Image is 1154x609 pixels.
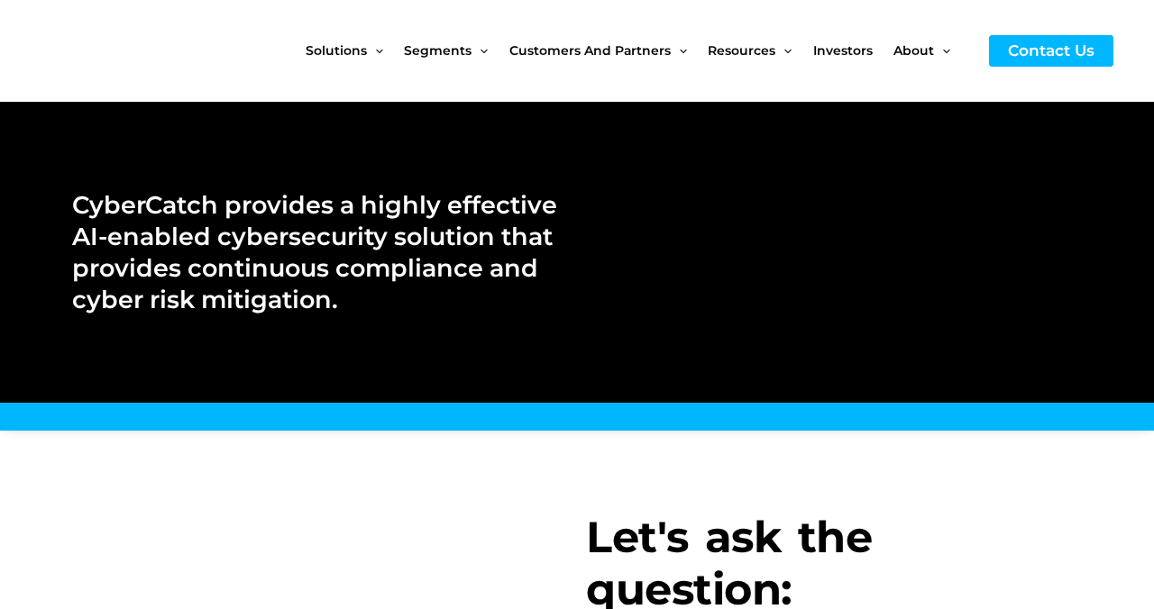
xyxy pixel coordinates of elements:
a: Investors [813,13,893,88]
span: About [893,13,934,88]
span: Resources [708,13,775,88]
img: CyberCatch [32,14,248,88]
span: Segments [404,13,472,88]
span: Menu Toggle [934,13,950,88]
span: Investors [813,13,873,88]
span: Menu Toggle [367,13,383,88]
h2: CyberCatch provides a highly effective AI-enabled cybersecurity solution that provides continuous... [72,189,558,315]
a: Contact Us [989,35,1113,67]
span: Customers and Partners [509,13,671,88]
span: Menu Toggle [671,13,687,88]
nav: Site Navigation: New Main Menu [306,13,971,88]
span: Menu Toggle [472,13,488,88]
span: Solutions [306,13,367,88]
span: Menu Toggle [775,13,792,88]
